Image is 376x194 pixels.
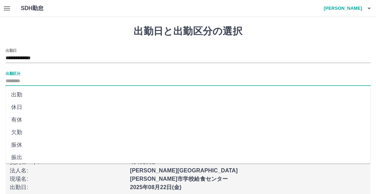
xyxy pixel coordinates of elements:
li: 振出 [6,151,370,164]
label: 出勤日 [6,48,17,53]
b: [PERSON_NAME]市学校給食センター [130,176,228,182]
p: 出勤日 : [10,183,126,192]
b: 2025年08月22日(金) [130,184,182,190]
li: 出勤 [6,88,370,101]
li: 欠勤 [6,126,370,139]
h1: 出勤日と出勤区分の選択 [6,25,370,37]
li: 振休 [6,139,370,151]
li: 休日 [6,101,370,114]
b: [PERSON_NAME][GEOGRAPHIC_DATA] [130,168,238,173]
label: 出勤区分 [6,71,20,76]
p: 法人名 : [10,166,126,175]
p: 現場名 : [10,175,126,183]
li: 有休 [6,114,370,126]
